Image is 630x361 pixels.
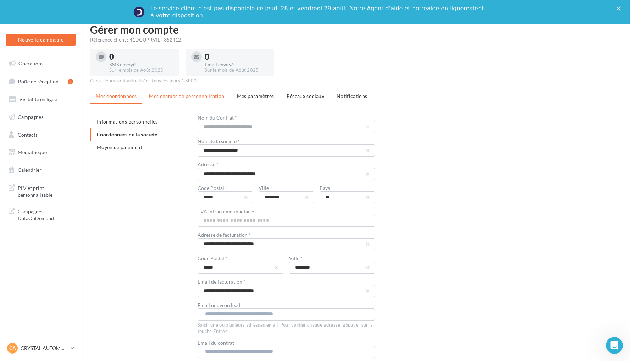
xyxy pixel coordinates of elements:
[4,127,77,142] a: Contacts
[6,341,76,355] a: CA CRYSTAL AUTOMOBILES
[4,74,77,89] a: Boîte de réception4
[205,67,269,73] div: Sur le mois de Août 2025
[18,60,43,66] span: Opérations
[18,131,38,137] span: Contacts
[198,139,375,144] div: Nom de la société *
[68,79,73,84] div: 4
[150,5,485,19] div: Le service client n'est pas disponible ce jeudi 28 et vendredi 29 août. Notre Agent d'aide et not...
[4,92,77,107] a: Visibilité en ligne
[18,183,73,198] span: PLV et print personnalisable
[109,62,173,67] div: SMS envoyé
[427,5,464,12] a: aide en ligne
[133,6,145,18] img: Profile image for Service-Client
[109,67,173,73] div: Sur le mois de Août 2025
[9,345,16,352] span: CA
[90,36,621,43] div: Référence client : 41DCUPRVIL - 352412
[198,256,283,261] div: Code Postal *
[19,96,57,102] span: Visibilité en ligne
[18,114,43,120] span: Campagnes
[237,93,274,99] span: Mes paramètres
[4,110,77,125] a: Campagnes
[4,145,77,160] a: Médiathèque
[6,34,76,46] button: Nouvelle campagne
[606,337,623,354] iframe: Intercom live chat
[21,345,68,352] p: CRYSTAL AUTOMOBILES
[97,144,142,150] span: Moyen de paiement
[198,186,253,191] div: Code Postal *
[109,53,173,61] div: 0
[289,256,375,261] div: Ville *
[18,167,42,173] span: Calendrier
[4,163,77,177] a: Calendrier
[4,180,77,201] a: PLV et print personnalisable
[205,53,269,61] div: 0
[287,93,324,99] span: Réseaux sociaux
[198,233,375,237] div: Adresse de facturation *
[198,303,375,308] div: Email nouveau lead
[205,62,269,67] div: Email envoyé
[90,24,621,35] h1: Gérer mon compte
[18,207,73,222] span: Campagnes DataOnDemand
[259,186,314,191] div: Ville *
[4,204,77,225] a: Campagnes DataOnDemand
[198,340,375,345] div: Email du contrat
[198,115,375,120] div: Nom du Contrat *
[198,321,375,335] div: Saisir une ou plusieurs adresses email. Pour valider chaque adresse, appuyer sur la touche Entrée.
[198,209,375,214] div: TVA Intracommunautaire
[97,119,158,125] span: Informations personnelles
[198,279,375,284] div: Email de facturation *
[90,78,621,84] div: Ces valeurs sont actualisées tous les jours à 8h00
[4,56,77,71] a: Opérations
[18,78,59,84] span: Boîte de réception
[617,6,624,11] div: Fermer
[18,149,47,155] span: Médiathèque
[149,93,225,99] span: Mes champs de personnalisation
[337,93,367,99] span: Notifications
[320,186,375,191] div: Pays
[198,162,375,167] div: Adresse *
